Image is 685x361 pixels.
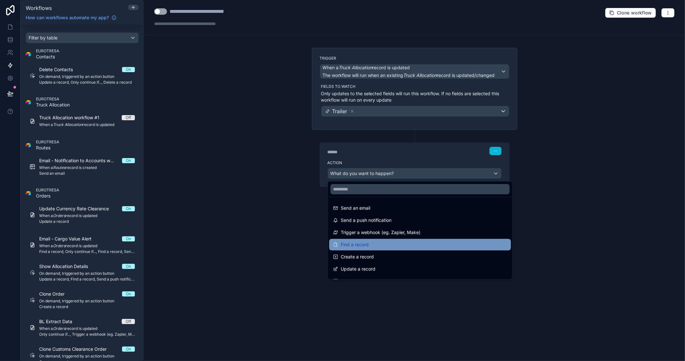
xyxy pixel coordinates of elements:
span: Find a record [341,241,369,248]
span: Send an email [341,204,370,212]
span: Create a record [341,253,374,261]
span: Update a record [341,265,375,273]
span: Send a push notification [341,216,391,224]
span: Delete a record [341,277,373,285]
span: Trigger a webhook (eg. Zapier, Make) [341,229,420,236]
